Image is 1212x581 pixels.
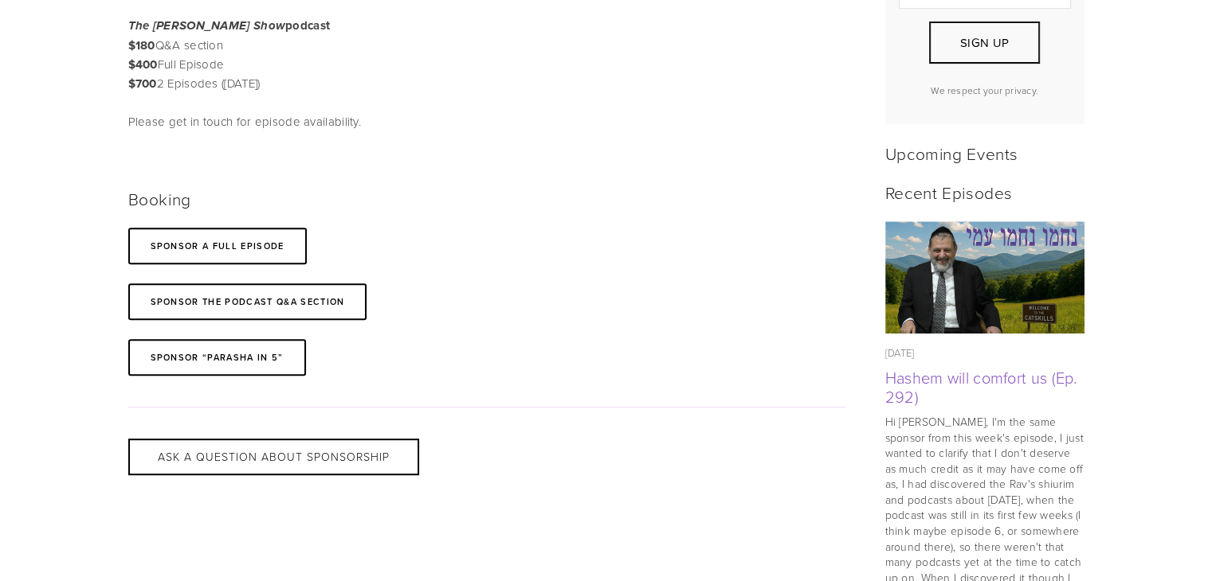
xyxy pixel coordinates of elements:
a: SPONSOR A full Episode [128,228,307,264]
a: Sponsor the podcast Q&A section [128,283,367,320]
strong: podcast $180 [128,17,331,54]
p: We respect your privacy. [899,84,1071,97]
h2: Recent Episodes [885,182,1085,202]
a: Hashem will comfort us (Ep. 292) [885,366,1077,407]
p: Q&A section Full Episode 2 Episodes ([DATE]) [128,16,411,93]
time: [DATE] [885,345,915,360]
h2: Upcoming Events [885,143,1085,163]
strong: $400 [128,56,158,73]
button: ask a question about sponsorship [128,439,419,475]
button: Sign Up [929,21,1039,64]
a: Hashem will comfort us (Ep. 292) [885,221,1085,333]
h2: Booking [128,189,411,209]
span: Sign Up [960,34,1009,51]
p: Please get in touch for episode availability. [128,112,411,131]
img: Hashem will comfort us (Ep. 292) [884,221,1085,333]
a: Sponsor “Parasha in 5” [128,339,306,376]
strong: $700 [128,75,157,92]
em: The [PERSON_NAME] Show [128,19,286,33]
